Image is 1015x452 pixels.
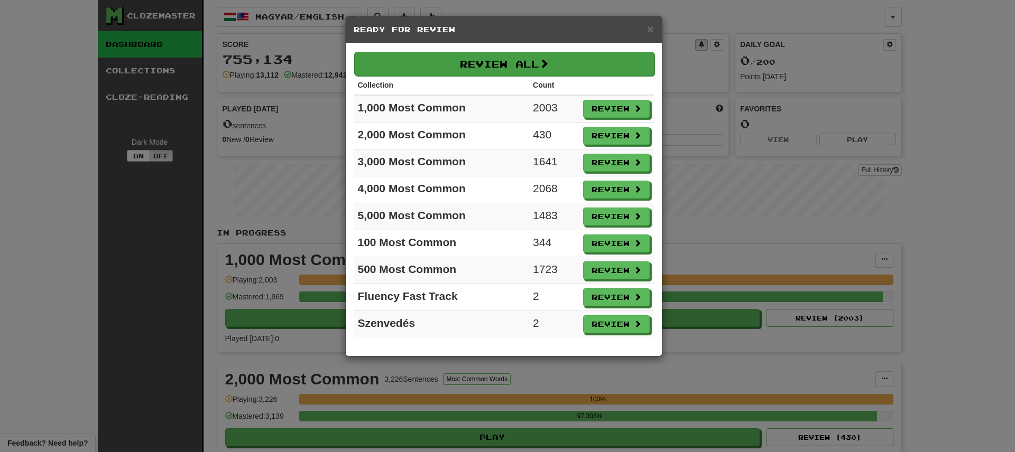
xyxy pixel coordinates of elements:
td: 5,000 Most Common [354,203,529,230]
button: Close [647,23,653,34]
button: Review [583,154,650,172]
td: 430 [529,123,578,149]
button: Review [583,261,650,279]
td: 1641 [529,149,578,176]
th: Count [529,76,578,95]
td: 4,000 Most Common [354,176,529,203]
td: 1483 [529,203,578,230]
td: 2 [529,311,578,338]
td: Fluency Fast Track [354,284,529,311]
button: Review [583,181,650,199]
h5: Ready for Review [354,24,654,35]
td: Szenvedés [354,311,529,338]
span: × [647,23,653,35]
button: Review [583,100,650,118]
td: 100 Most Common [354,230,529,257]
td: 3,000 Most Common [354,149,529,176]
button: Review [583,288,650,306]
button: Review [583,208,650,225]
td: 500 Most Common [354,257,529,284]
button: Review [583,127,650,145]
td: 2 [529,284,578,311]
td: 1,000 Most Common [354,95,529,123]
td: 2068 [529,176,578,203]
th: Collection [354,76,529,95]
button: Review All [354,52,654,76]
button: Review [583,315,650,333]
td: 2,000 Most Common [354,123,529,149]
button: Review [583,234,650,252]
td: 344 [529,230,578,257]
td: 1723 [529,257,578,284]
td: 2003 [529,95,578,123]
